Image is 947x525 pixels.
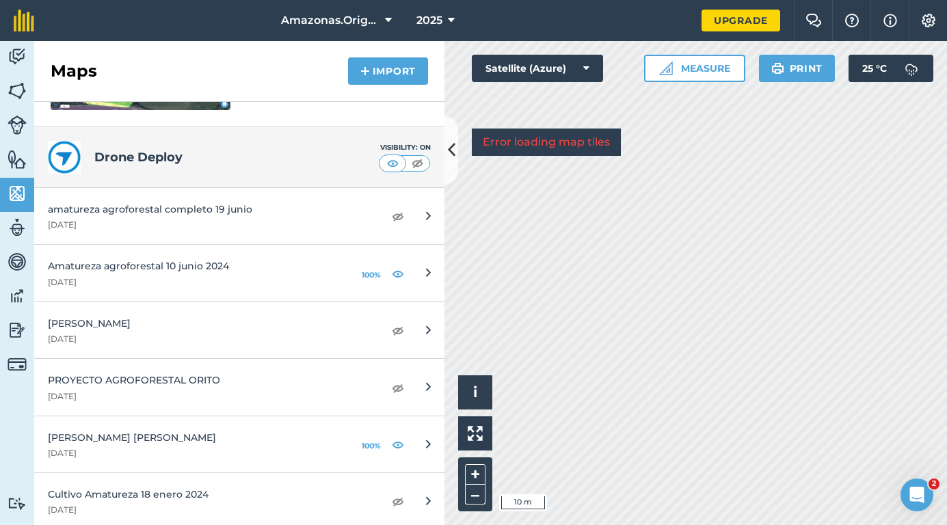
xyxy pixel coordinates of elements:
[483,134,610,150] p: Error loading map tiles
[48,316,370,331] div: [PERSON_NAME]
[8,252,27,272] img: svg+xml;base64,PD94bWwgdmVyc2lvbj0iMS4wIiBlbmNvZGluZz0idXRmLTgiPz4KPCEtLSBHZW5lcmF0b3I6IEFkb2JlIE...
[392,436,404,453] img: svg+xml;base64,PHN2ZyB4bWxucz0iaHR0cDovL3d3dy53My5vcmcvMjAwMC9zdmciIHdpZHRoPSIxOCIgaGVpZ2h0PSIyNC...
[409,157,426,170] img: svg+xml;base64,PHN2ZyB4bWxucz0iaHR0cDovL3d3dy53My5vcmcvMjAwMC9zdmciIHdpZHRoPSI1MCIgaGVpZ2h0PSI0MC...
[48,334,370,345] div: [DATE]
[8,46,27,67] img: svg+xml;base64,PD94bWwgdmVyc2lvbj0iMS4wIiBlbmNvZGluZz0idXRmLTgiPz4KPCEtLSBHZW5lcmF0b3I6IEFkb2JlIE...
[472,55,603,82] button: Satellite (Azure)
[48,202,370,217] div: amatureza agroforestal completo 19 junio
[920,14,937,27] img: A cog icon
[8,217,27,238] img: svg+xml;base64,PD94bWwgdmVyc2lvbj0iMS4wIiBlbmNvZGluZz0idXRmLTgiPz4KPCEtLSBHZW5lcmF0b3I6IEFkb2JlIE...
[8,286,27,306] img: svg+xml;base64,PD94bWwgdmVyc2lvbj0iMS4wIiBlbmNvZGluZz0idXRmLTgiPz4KPCEtLSBHZW5lcmF0b3I6IEFkb2JlIE...
[468,426,483,441] img: Four arrows, one pointing top left, one top right, one bottom right and the last bottom left
[359,436,384,453] button: 100%
[384,157,401,170] img: svg+xml;base64,PHN2ZyB4bWxucz0iaHR0cDovL3d3dy53My5vcmcvMjAwMC9zdmciIHdpZHRoPSI1MCIgaGVpZ2h0PSI0MC...
[48,391,370,402] div: [DATE]
[849,55,933,82] button: 25 °C
[34,416,444,473] a: [PERSON_NAME] [PERSON_NAME][DATE]100%
[805,14,822,27] img: Two speech bubbles overlapping with the left bubble in the forefront
[48,430,337,445] div: [PERSON_NAME] [PERSON_NAME]
[48,504,370,515] div: [DATE]
[48,141,81,174] img: logo
[392,322,404,338] img: svg+xml;base64,PHN2ZyB4bWxucz0iaHR0cDovL3d3dy53My5vcmcvMjAwMC9zdmciIHdpZHRoPSIxOCIgaGVpZ2h0PSIyNC...
[771,60,784,77] img: svg+xml;base64,PHN2ZyB4bWxucz0iaHR0cDovL3d3dy53My5vcmcvMjAwMC9zdmciIHdpZHRoPSIxOSIgaGVpZ2h0PSIyNC...
[348,57,428,85] button: Import
[929,479,939,489] span: 2
[34,359,444,416] a: PROYECTO AGROFORESTAL ORITO[DATE]
[51,60,97,82] h2: Maps
[759,55,836,82] button: Print
[883,12,897,29] img: svg+xml;base64,PHN2ZyB4bWxucz0iaHR0cDovL3d3dy53My5vcmcvMjAwMC9zdmciIHdpZHRoPSIxNyIgaGVpZ2h0PSIxNy...
[94,148,379,167] h4: Drone Deploy
[392,208,404,224] img: svg+xml;base64,PHN2ZyB4bWxucz0iaHR0cDovL3d3dy53My5vcmcvMjAwMC9zdmciIHdpZHRoPSIxOCIgaGVpZ2h0PSIyNC...
[8,183,27,204] img: svg+xml;base64,PHN2ZyB4bWxucz0iaHR0cDovL3d3dy53My5vcmcvMjAwMC9zdmciIHdpZHRoPSI1NiIgaGVpZ2h0PSI2MC...
[702,10,780,31] a: Upgrade
[34,302,444,359] a: [PERSON_NAME][DATE]
[360,63,370,79] img: svg+xml;base64,PHN2ZyB4bWxucz0iaHR0cDovL3d3dy53My5vcmcvMjAwMC9zdmciIHdpZHRoPSIxNCIgaGVpZ2h0PSIyNC...
[48,219,370,230] div: [DATE]
[34,188,444,245] a: amatureza agroforestal completo 19 junio[DATE]
[473,383,477,401] span: i
[644,55,745,82] button: Measure
[48,373,370,388] div: PROYECTO AGROFORESTAL ORITO
[8,116,27,135] img: svg+xml;base64,PD94bWwgdmVyc2lvbj0iMS4wIiBlbmNvZGluZz0idXRmLTgiPz4KPCEtLSBHZW5lcmF0b3I6IEFkb2JlIE...
[8,149,27,170] img: svg+xml;base64,PHN2ZyB4bWxucz0iaHR0cDovL3d3dy53My5vcmcvMjAwMC9zdmciIHdpZHRoPSI1NiIgaGVpZ2h0PSI2MC...
[48,258,337,273] div: Amatureza agroforestal 10 junio 2024
[48,448,337,459] div: [DATE]
[34,245,444,301] a: Amatureza agroforestal 10 junio 2024[DATE]100%
[8,320,27,340] img: svg+xml;base64,PD94bWwgdmVyc2lvbj0iMS4wIiBlbmNvZGluZz0idXRmLTgiPz4KPCEtLSBHZW5lcmF0b3I6IEFkb2JlIE...
[659,62,673,75] img: Ruler icon
[48,487,370,502] div: Cultivo Amatureza 18 enero 2024
[8,81,27,101] img: svg+xml;base64,PHN2ZyB4bWxucz0iaHR0cDovL3d3dy53My5vcmcvMjAwMC9zdmciIHdpZHRoPSI1NiIgaGVpZ2h0PSI2MC...
[901,479,933,511] iframe: Intercom live chat
[458,375,492,409] button: i
[392,265,404,282] img: svg+xml;base64,PHN2ZyB4bWxucz0iaHR0cDovL3d3dy53My5vcmcvMjAwMC9zdmciIHdpZHRoPSIxOCIgaGVpZ2h0PSIyNC...
[379,142,431,153] div: Visibility: On
[48,277,337,288] div: [DATE]
[8,355,27,374] img: svg+xml;base64,PD94bWwgdmVyc2lvbj0iMS4wIiBlbmNvZGluZz0idXRmLTgiPz4KPCEtLSBHZW5lcmF0b3I6IEFkb2JlIE...
[281,12,379,29] span: Amazonas.Origen
[465,485,485,504] button: –
[392,493,404,509] img: svg+xml;base64,PHN2ZyB4bWxucz0iaHR0cDovL3d3dy53My5vcmcvMjAwMC9zdmciIHdpZHRoPSIxOCIgaGVpZ2h0PSIyNC...
[359,265,384,282] button: 100%
[392,379,404,396] img: svg+xml;base64,PHN2ZyB4bWxucz0iaHR0cDovL3d3dy53My5vcmcvMjAwMC9zdmciIHdpZHRoPSIxOCIgaGVpZ2h0PSIyNC...
[844,14,860,27] img: A question mark icon
[416,12,442,29] span: 2025
[898,55,925,82] img: svg+xml;base64,PD94bWwgdmVyc2lvbj0iMS4wIiBlbmNvZGluZz0idXRmLTgiPz4KPCEtLSBHZW5lcmF0b3I6IEFkb2JlIE...
[14,10,34,31] img: fieldmargin Logo
[465,464,485,485] button: +
[8,497,27,510] img: svg+xml;base64,PD94bWwgdmVyc2lvbj0iMS4wIiBlbmNvZGluZz0idXRmLTgiPz4KPCEtLSBHZW5lcmF0b3I6IEFkb2JlIE...
[862,55,887,82] span: 25 ° C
